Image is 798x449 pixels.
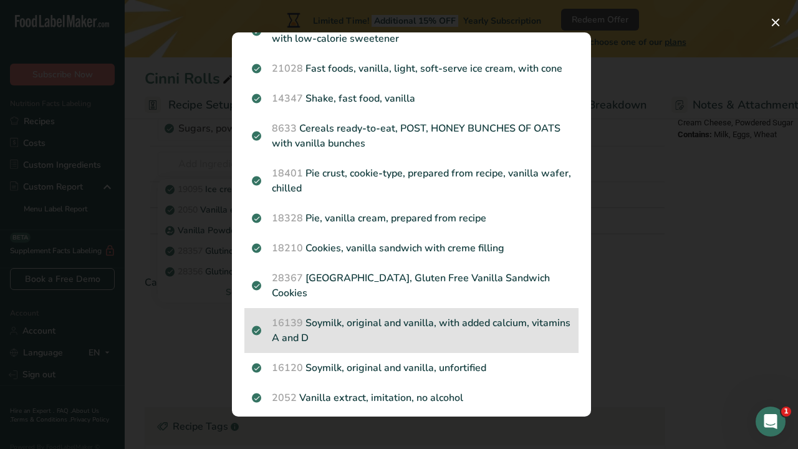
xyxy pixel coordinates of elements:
span: 1 [781,407,791,417]
p: Vanilla extract, imitation, no alcohol [252,390,571,405]
span: 16120 [272,361,303,375]
p: Soymilk, original and vanilla, unfortified [252,360,571,375]
span: 21028 [272,62,303,75]
p: [GEOGRAPHIC_DATA], Gluten Free Vanilla Sandwich Cookies [252,271,571,301]
span: 18328 [272,211,303,225]
p: Cereals ready-to-eat, POST, HONEY BUNCHES OF OATS with vanilla bunches [252,121,571,151]
iframe: Intercom live chat [756,407,786,437]
p: Soymilk, original and vanilla, with added calcium, vitamins A and D [252,316,571,345]
span: 18210 [272,241,303,255]
p: Fast foods, vanilla, light, soft-serve ice cream, with cone [252,61,571,76]
span: 16139 [272,316,303,330]
p: Pie, vanilla cream, prepared from recipe [252,211,571,226]
span: 14347 [272,92,303,105]
p: Pie crust, cookie-type, prepared from recipe, vanilla wafer, chilled [252,166,571,196]
p: Cookies, vanilla sandwich with creme filling [252,241,571,256]
p: Shake, fast food, vanilla [252,91,571,106]
span: 8633 [272,122,297,135]
span: 18401 [272,167,303,180]
span: 2052 [272,391,297,405]
span: 28367 [272,271,303,285]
